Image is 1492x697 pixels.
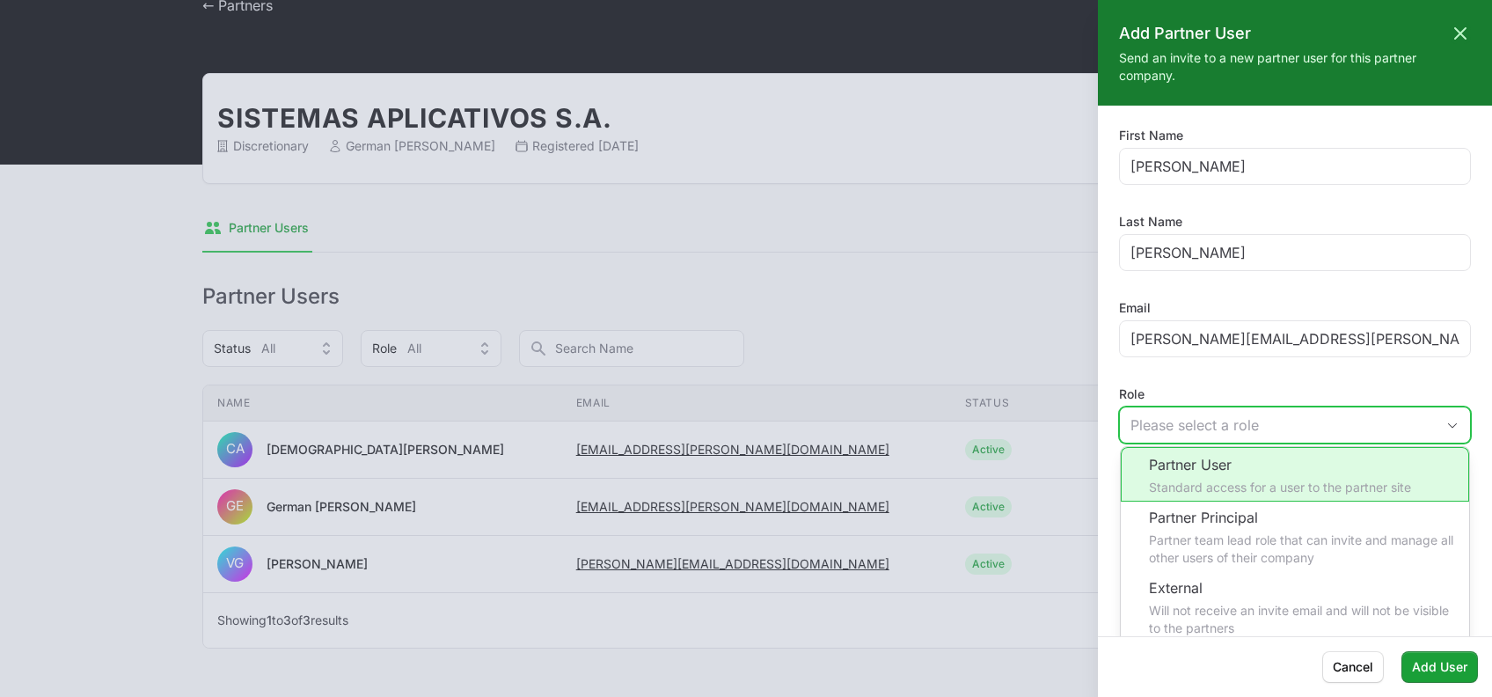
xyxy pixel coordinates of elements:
[1130,156,1459,177] input: Enter your first name
[1119,213,1182,231] label: Last Name
[1130,242,1459,263] input: Enter your last name
[1130,415,1435,436] div: Please select a role
[1119,299,1151,317] label: Email
[1412,657,1467,678] span: Add User
[1119,21,1251,46] h2: Add Partner User
[1119,127,1183,144] label: First Name
[1322,651,1384,683] button: Cancel
[1401,651,1478,683] button: Add User
[1130,328,1459,349] input: Enter your email
[1333,657,1373,678] span: Cancel
[1119,385,1471,403] label: Role
[1120,407,1470,443] button: Please select a role
[1119,49,1471,84] p: Send an invite to a new partner user for this partner company.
